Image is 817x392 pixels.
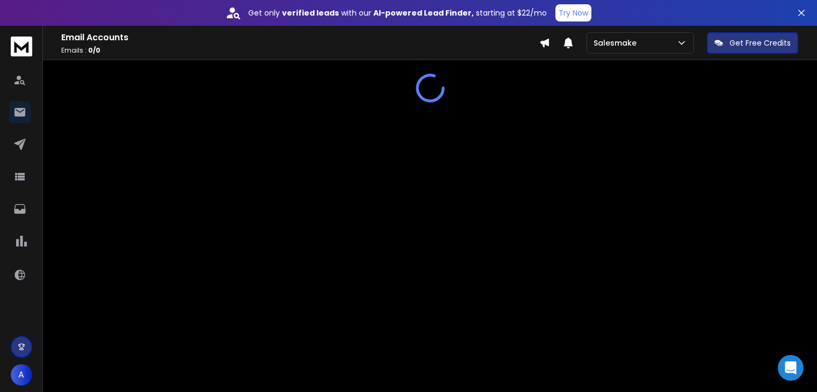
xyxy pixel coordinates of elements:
[61,31,539,44] h1: Email Accounts
[707,32,798,54] button: Get Free Credits
[11,364,32,386] button: A
[11,37,32,56] img: logo
[778,355,804,381] div: Open Intercom Messenger
[559,8,588,18] p: Try Now
[373,8,474,18] strong: AI-powered Lead Finder,
[248,8,547,18] p: Get only with our starting at $22/mo
[729,38,791,48] p: Get Free Credits
[61,46,539,55] p: Emails :
[594,38,641,48] p: Salesmake
[555,4,591,21] button: Try Now
[88,46,100,55] span: 0 / 0
[282,8,339,18] strong: verified leads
